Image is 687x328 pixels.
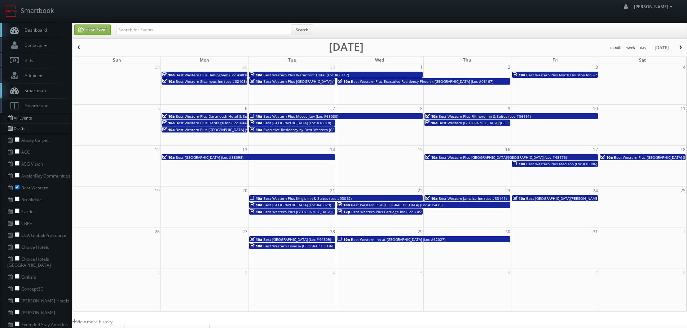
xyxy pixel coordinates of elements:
[329,63,336,71] span: 30
[329,187,336,194] span: 21
[439,155,567,160] span: Best Western Plus [GEOGRAPHIC_DATA]/[GEOGRAPHIC_DATA] (Loc #48176)
[332,105,336,112] span: 7
[351,209,429,214] span: Best Western Plus Carriage Inn (Loc #05595)
[263,120,331,125] span: Best [GEOGRAPHIC_DATA] (Loc #18018)
[526,161,597,166] span: Best Western Plus Madison (Loc #10386)
[157,105,160,112] span: 5
[592,228,599,235] span: 31
[250,196,262,201] span: 10a
[526,196,622,201] span: Best [GEOGRAPHIC_DATA][PERSON_NAME] (Loc #32091)
[162,79,175,84] span: 10a
[250,237,262,242] span: 10a
[608,43,624,52] button: month
[176,155,243,160] span: Best [GEOGRAPHIC_DATA] (Loc #38098)
[162,114,175,119] span: 10a
[417,187,423,194] span: 22
[157,269,160,277] span: 2
[425,196,437,201] span: 10a
[162,155,175,160] span: 10a
[176,114,277,119] span: Best Western Plus Dartmouth Hotel & Suites (Loc #65013)
[463,57,471,63] span: Thu
[244,105,248,112] span: 6
[5,5,17,17] img: smartbook-logo.png
[242,146,248,153] span: 13
[680,146,686,153] span: 18
[425,155,437,160] span: 10a
[505,187,511,194] span: 23
[21,72,44,78] span: Admin
[638,43,649,52] button: day
[250,202,262,207] span: 10a
[200,57,209,63] span: Mon
[329,146,336,153] span: 14
[592,105,599,112] span: 10
[263,196,352,201] span: Best Western Plus King's Inn & Suites (Loc #03012)
[154,228,160,235] span: 26
[624,43,638,52] button: week
[425,114,437,119] span: 10a
[291,24,313,35] button: Search
[21,57,33,63] span: Bids
[332,269,336,277] span: 4
[552,57,558,63] span: Fri
[505,146,511,153] span: 16
[595,63,599,71] span: 3
[682,63,686,71] span: 4
[526,72,630,77] span: Best Western Plus North Houston Inn & Suites (Loc #44475)
[162,120,175,125] span: 10a
[592,187,599,194] span: 24
[176,79,247,84] span: Best Western Sicamous Inn (Loc #62108)
[244,269,248,277] span: 3
[652,43,671,52] button: [DATE]
[505,228,511,235] span: 30
[351,202,442,207] span: Best Western Plus [GEOGRAPHIC_DATA] (Loc #05435)
[351,79,493,84] span: Best Western Plus Executive Residency Phoenix [GEOGRAPHIC_DATA] (Loc #03167)
[592,146,599,153] span: 17
[439,196,507,201] span: Best Western Jamaica Inn (Loc #33141)
[250,243,262,248] span: 10a
[250,127,262,132] span: 10a
[507,63,511,71] span: 2
[680,105,686,112] span: 11
[417,228,423,235] span: 29
[507,105,511,112] span: 9
[154,146,160,153] span: 12
[338,237,350,242] span: 10a
[419,63,423,71] span: 1
[250,209,262,214] span: 10a
[338,79,350,84] span: 10a
[419,269,423,277] span: 5
[21,27,47,33] span: Dashboard
[162,127,175,132] span: 10a
[72,319,113,325] a: View more history
[154,63,160,71] span: 28
[507,269,511,277] span: 6
[338,202,350,207] span: 10a
[242,228,248,235] span: 27
[162,72,175,77] span: 10a
[242,187,248,194] span: 20
[250,120,262,125] span: 10a
[176,127,291,132] span: Best Western Plus [GEOGRAPHIC_DATA] (shoot 1 of 2) (Loc #15116)
[113,57,121,63] span: Sun
[513,196,525,201] span: 10a
[250,72,262,77] span: 10a
[242,63,248,71] span: 29
[513,72,525,77] span: 10a
[595,269,599,277] span: 7
[263,237,331,242] span: Best [GEOGRAPHIC_DATA] (Loc #44309)
[263,243,361,248] span: Best Western Town & [GEOGRAPHIC_DATA] (Loc #05423)
[329,43,364,50] h2: [DATE]
[513,161,525,166] span: 10a
[250,114,262,119] span: 10a
[329,228,336,235] span: 28
[176,72,252,77] span: Best Western Plus Bellingham (Loc #48188)
[21,42,49,48] span: Contacts
[21,103,49,109] span: Favorites
[263,127,388,132] span: Executive Residency by Best Western [GEOGRAPHIC_DATA] (Loc #61103)
[351,237,445,242] span: Best Western Inn at [GEOGRAPHIC_DATA] (Loc #62027)
[263,72,349,77] span: Best Western Plus Waterfront Hotel (Loc #66117)
[682,228,686,235] span: 1
[263,202,331,207] span: Best [GEOGRAPHIC_DATA] (Loc #43029)
[116,25,291,35] input: Search for Events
